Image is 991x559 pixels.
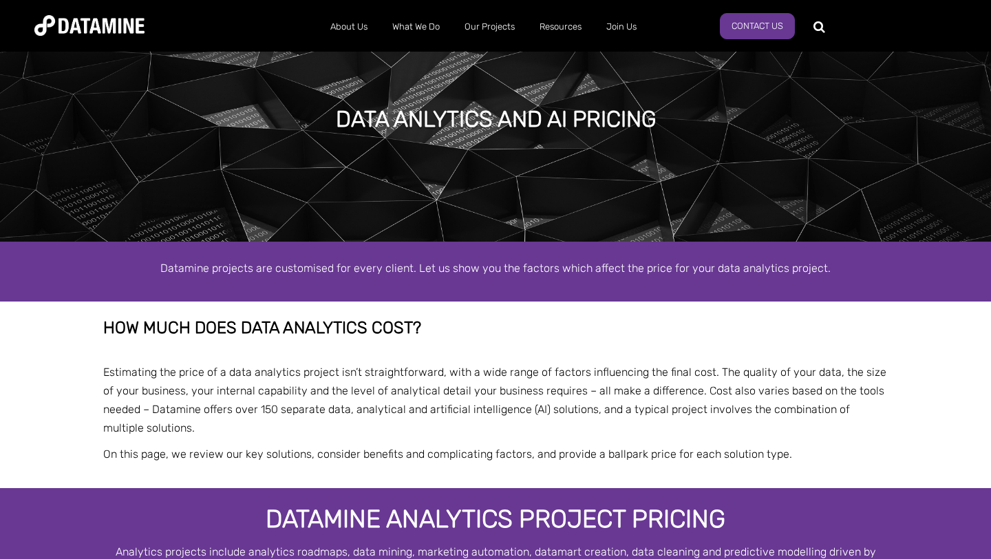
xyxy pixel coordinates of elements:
a: What We Do [380,9,452,45]
img: Banking & Financial [103,470,104,471]
a: Our Projects [452,9,527,45]
img: Datamine [34,15,145,36]
h3: Datamine Analytics Project Pricing [103,505,888,533]
a: About Us [318,9,380,45]
a: Contact Us [720,13,795,39]
span: Estimating the price of a data analytics project isn’t straightforward, with a wide range of fact... [103,366,886,435]
a: Resources [527,9,594,45]
h1: Data anlytics and AI pricing [336,104,656,134]
span: How much does data analytics cost? [103,318,421,337]
p: Datamine projects are customised for every client. Let us show you the factors which affect the p... [103,259,888,277]
a: Join Us [594,9,649,45]
span: On this page, we review our key solutions, consider benefits and complicating factors, and provid... [103,447,792,461]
